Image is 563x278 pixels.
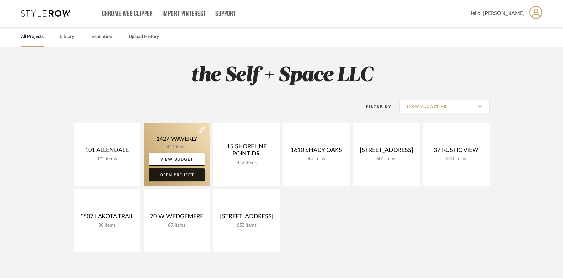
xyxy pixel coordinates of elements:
[358,147,414,156] div: [STREET_ADDRESS]
[79,156,135,162] div: 102 items
[149,213,205,223] div: 70 W WEDGEMERE
[162,11,206,17] a: Import Pinterest
[129,32,159,41] a: Upload History
[47,63,517,88] h2: the Self + Space LLC
[215,11,236,17] a: Support
[428,156,484,162] div: 310 items
[79,213,135,223] div: 5507 LAKOTA TRAIL
[79,223,135,228] div: 30 items
[149,153,205,166] a: View Budget
[21,32,44,41] a: All Projects
[289,147,345,156] div: 1610 SHADY OAKS
[149,223,205,228] div: 89 items
[428,147,484,156] div: 37 RUSTIC VIEW
[149,168,205,181] a: Open Project
[468,9,524,17] span: Hello, [PERSON_NAME]
[358,156,414,162] div: 601 items
[79,147,135,156] div: 101 ALLENDALE
[289,156,345,162] div: 44 items
[219,143,275,160] div: 15 SHORELINE POINT DR.
[358,103,392,110] div: Filter By
[90,32,112,41] a: Inspiration
[219,160,275,166] div: 412 items
[60,32,74,41] a: Library
[102,11,153,17] a: Chrome Web Clipper
[219,223,275,228] div: 653 items
[219,213,275,223] div: [STREET_ADDRESS]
